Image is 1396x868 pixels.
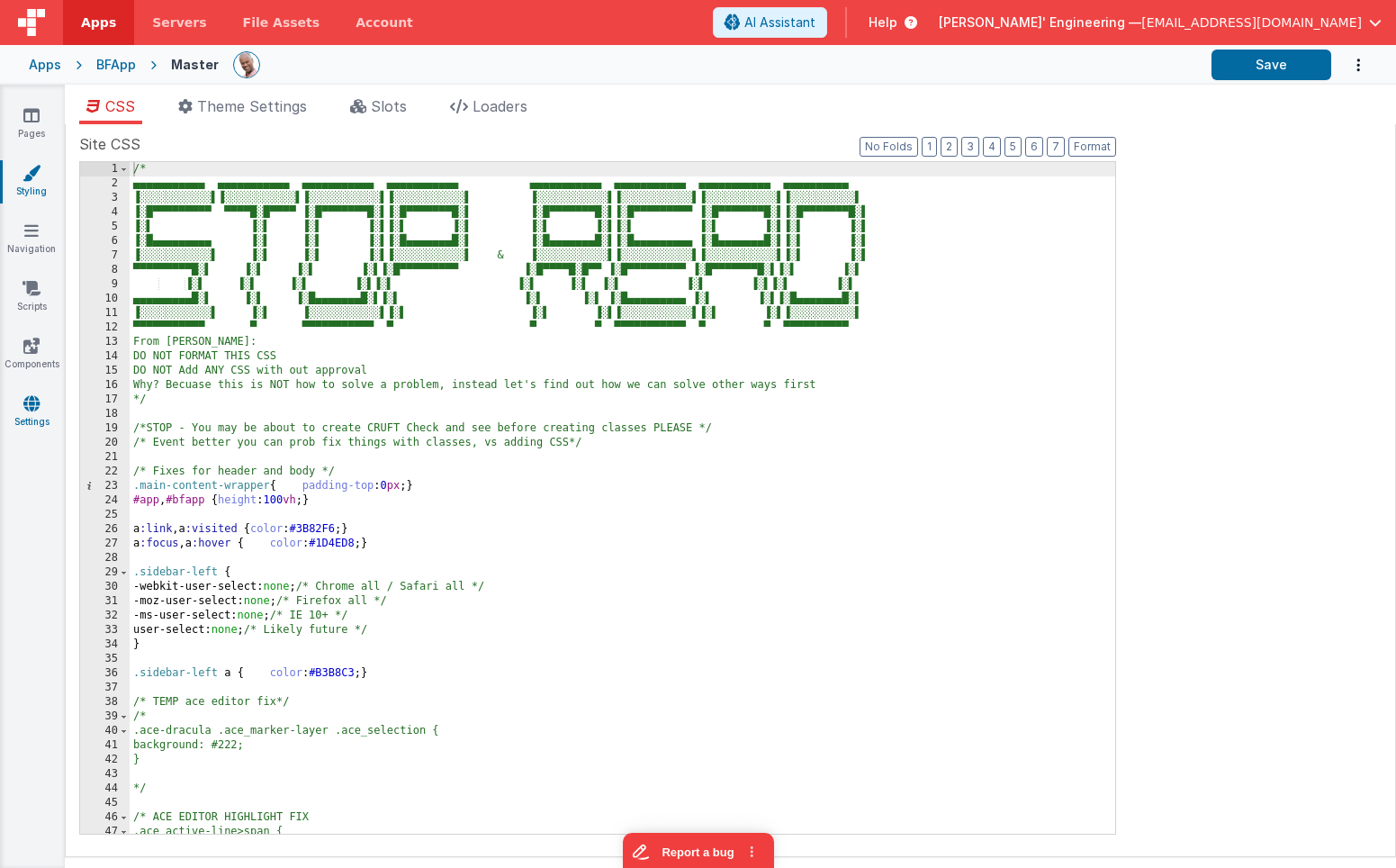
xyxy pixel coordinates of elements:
div: 33 [80,623,130,637]
button: [PERSON_NAME]' Engineering — [EMAIL_ADDRESS][DOMAIN_NAME] [939,14,1382,32]
button: No Folds [860,137,918,157]
div: 34 [80,637,130,652]
div: 16 [80,378,130,393]
div: 22 [80,465,130,479]
span: AI Assistant [744,14,815,32]
span: [EMAIL_ADDRESS][DOMAIN_NAME] [1141,14,1362,32]
div: 39 [80,710,130,724]
div: Master [171,56,219,74]
span: [PERSON_NAME]' Engineering — [939,14,1141,32]
button: 7 [1047,137,1065,157]
button: AI Assistant [713,7,827,38]
div: 35 [80,652,130,666]
div: 18 [80,407,130,421]
span: Slots [371,97,407,115]
div: 41 [80,738,130,753]
div: 1 [80,162,130,176]
div: 47 [80,825,130,839]
div: 46 [80,810,130,825]
button: 2 [941,137,958,157]
button: 5 [1004,137,1022,157]
span: File Assets [243,14,320,32]
div: 37 [80,681,130,695]
div: 40 [80,724,130,738]
span: Servers [152,14,206,32]
div: 30 [80,580,130,594]
button: 3 [961,137,979,157]
span: Loaders [473,97,527,115]
div: 17 [80,393,130,407]
div: 12 [80,321,130,335]
button: Save [1211,50,1331,80]
div: 44 [80,782,130,796]
div: 5 [80,220,130,234]
div: 45 [80,796,130,810]
div: 20 [80,436,130,450]
div: 13 [80,335,130,349]
span: Site CSS [79,133,140,155]
div: 43 [80,767,130,782]
span: Help [869,14,897,32]
button: 4 [983,137,1001,157]
div: 27 [80,537,130,551]
div: 31 [80,594,130,609]
span: CSS [105,97,135,115]
img: 11ac31fe5dc3d0eff3fbbbf7b26fa6e1 [234,52,259,77]
div: 14 [80,349,130,364]
div: 36 [80,666,130,681]
div: 6 [80,234,130,249]
div: 28 [80,551,130,565]
div: 2 [80,176,130,191]
div: 21 [80,450,130,465]
div: 15 [80,364,130,378]
div: 24 [80,493,130,508]
div: 9 [80,277,130,292]
div: 23 [80,479,130,493]
div: 32 [80,609,130,623]
div: Apps [29,56,61,74]
div: 4 [80,205,130,220]
button: Format [1068,137,1116,157]
button: 6 [1025,137,1043,157]
div: 38 [80,695,130,710]
div: 25 [80,508,130,522]
div: 7 [80,249,130,263]
div: 10 [80,292,130,306]
div: 3 [80,191,130,205]
span: Apps [81,14,116,32]
div: 11 [80,306,130,321]
div: 8 [80,263,130,277]
div: 19 [80,421,130,436]
button: 1 [922,137,937,157]
div: BFApp [96,56,136,74]
div: 42 [80,753,130,767]
div: 29 [80,565,130,580]
span: Theme Settings [197,97,307,115]
div: 26 [80,522,130,537]
button: Options [1331,47,1367,84]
